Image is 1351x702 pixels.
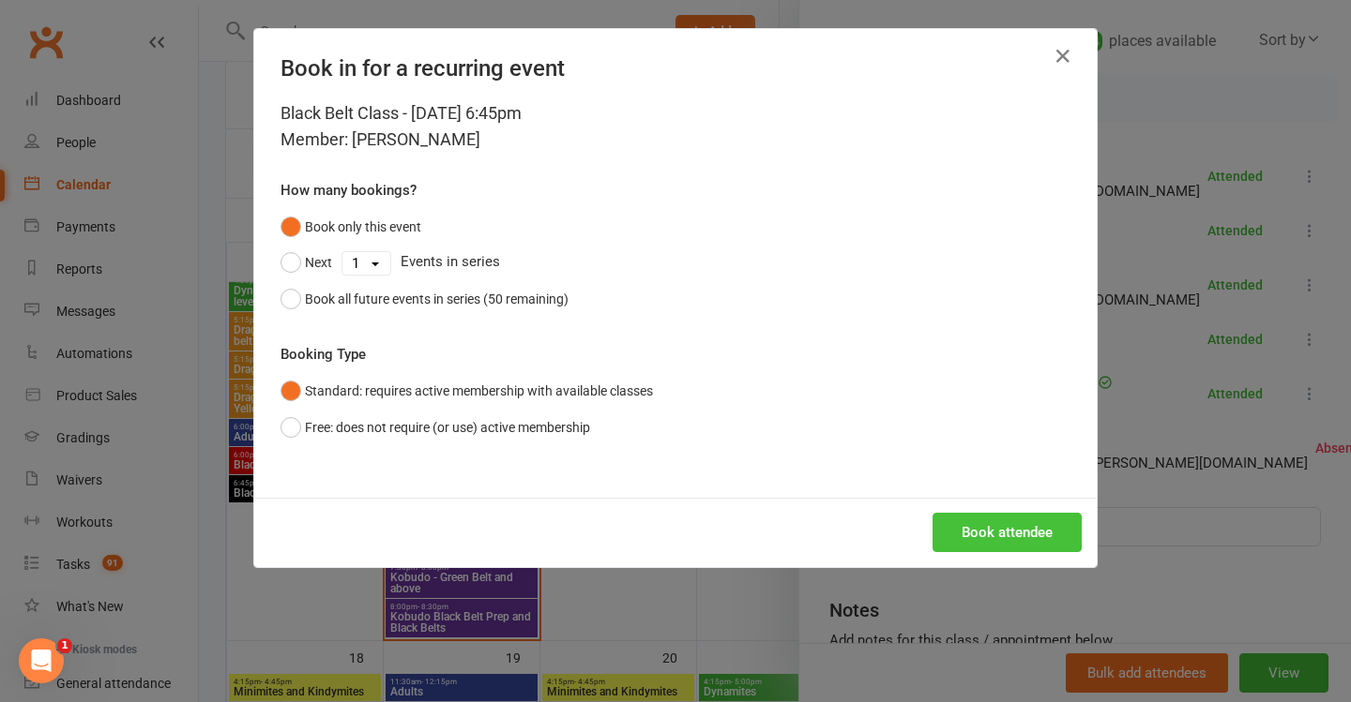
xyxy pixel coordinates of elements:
[281,410,590,445] button: Free: does not require (or use) active membership
[19,638,64,683] iframe: Intercom live chat
[281,245,1070,280] div: Events in series
[305,289,569,309] div: Book all future events in series (50 remaining)
[933,513,1082,552] button: Book attendee
[281,179,417,202] label: How many bookings?
[281,245,332,280] button: Next
[281,343,366,366] label: Booking Type
[281,209,421,245] button: Book only this event
[281,373,653,409] button: Standard: requires active membership with available classes
[281,55,1070,82] h4: Book in for a recurring event
[57,638,72,653] span: 1
[281,281,569,317] button: Book all future events in series (50 remaining)
[1048,41,1078,71] button: Close
[281,100,1070,153] div: Black Belt Class - [DATE] 6:45pm Member: [PERSON_NAME]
